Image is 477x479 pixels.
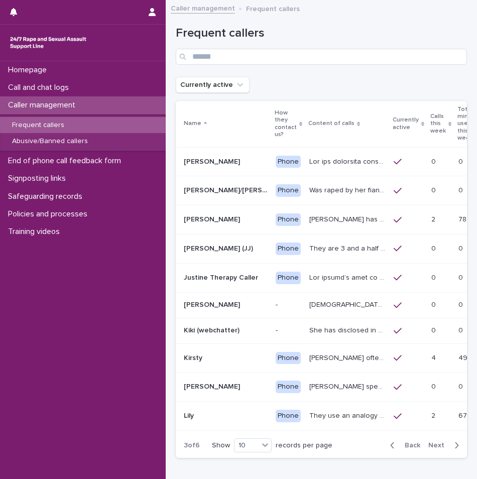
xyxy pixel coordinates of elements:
p: 0 [431,243,438,253]
p: They are 3 and a half years old, and presents as this age, talking about dogs, drawing and food. ... [309,243,388,253]
img: rhQMoQhaT3yELyF149Cw [8,33,88,53]
p: Show [212,441,230,450]
p: Kirsty [184,352,204,363]
p: 0 [431,184,438,195]
p: Signposting links [4,174,74,183]
p: 4 [431,352,438,363]
p: 2 [431,213,437,224]
p: 49 [458,352,469,363]
p: Caller management [4,100,83,110]
p: John has disclosed that he was raped by 10 men when he was homeless between the age of 26 -28yrs ... [309,213,388,224]
p: Justine Therapy Caller [184,272,260,282]
p: [PERSON_NAME] [184,381,242,391]
p: 78 [458,213,468,224]
p: Kiki (webchatter) [184,324,242,335]
p: They use an analogy of ladybirds (blood) and white syrup (semen). They refer to their imagination... [309,410,388,420]
p: Content of calls [308,118,354,129]
p: 0 [431,299,438,309]
p: [PERSON_NAME] [184,156,242,166]
p: records per page [276,441,332,450]
p: End of phone call feedback form [4,156,129,166]
p: 0 [458,184,465,195]
p: Calls this week [430,111,446,137]
p: How they contact us? [275,107,297,141]
p: Homepage [4,65,55,75]
p: 0 [458,324,465,335]
h1: Frequent callers [176,26,467,41]
p: Total mins used this week [457,104,473,144]
p: 0 [431,272,438,282]
div: Phone [276,352,301,365]
div: Phone [276,381,301,393]
div: 10 [234,439,259,451]
a: Caller management [171,2,235,14]
input: Search [176,49,467,65]
div: Phone [276,184,301,197]
p: 0 [431,324,438,335]
p: 3 of 6 [176,433,208,458]
p: [PERSON_NAME] (JJ) [184,243,255,253]
p: [PERSON_NAME] [184,299,242,309]
p: [PERSON_NAME] [184,213,242,224]
p: 0 [458,243,465,253]
button: Back [382,441,424,450]
p: Caller speaks about historic rape while she was at university by a man she was dating. She has re... [309,381,388,391]
div: Phone [276,243,301,255]
p: 0 [458,381,465,391]
p: She has described abuse in her childhood from an uncle and an older sister. The abuse from her un... [309,156,388,166]
p: - [276,301,301,309]
p: 0 [458,272,465,282]
p: 67 [458,410,469,420]
button: Next [424,441,467,450]
p: 0 [458,156,465,166]
p: Lily [184,410,196,420]
div: Phone [276,213,301,226]
p: Jess/Saskia/Mille/Poppy/Eve ('HOLD ME' HOLD MY HAND) [184,184,270,195]
p: Safeguarding records [4,192,90,201]
p: Currently active [393,114,419,133]
p: She has disclosed in previous chats that she is kept in an attic, and she’s being trafficked. Kik... [309,324,388,335]
p: Call and chat logs [4,83,77,92]
p: 0 [431,156,438,166]
p: Frequent callers [246,3,300,14]
p: 0 [458,299,465,309]
p: Policies and processes [4,209,95,219]
p: Female caller identifies as Katie and sometimes ‘Anonymous’. She has disclosed in previous calls ... [309,299,388,309]
span: Back [399,442,420,449]
p: 0 [431,381,438,391]
div: Phone [276,156,301,168]
p: - [276,326,301,335]
p: Frequent callers [4,121,72,130]
button: Currently active [176,77,250,93]
div: Phone [276,272,301,284]
p: Kirsty often talks about experiencing sexual violence by a family friend six years ago, and again... [309,352,388,363]
p: 2 [431,410,437,420]
div: Phone [276,410,301,422]
p: Abusive/Banned callers [4,137,96,146]
p: The caller’s name is Justine, she is 25. Caller experienced SA 6 years ago and has also experienc... [309,272,388,282]
p: Name [184,118,201,129]
p: Training videos [4,227,68,236]
p: Was raped by her fiancé and he penetrated her with a knife, she called an ambulance and was taken... [309,184,388,195]
span: Next [428,442,450,449]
